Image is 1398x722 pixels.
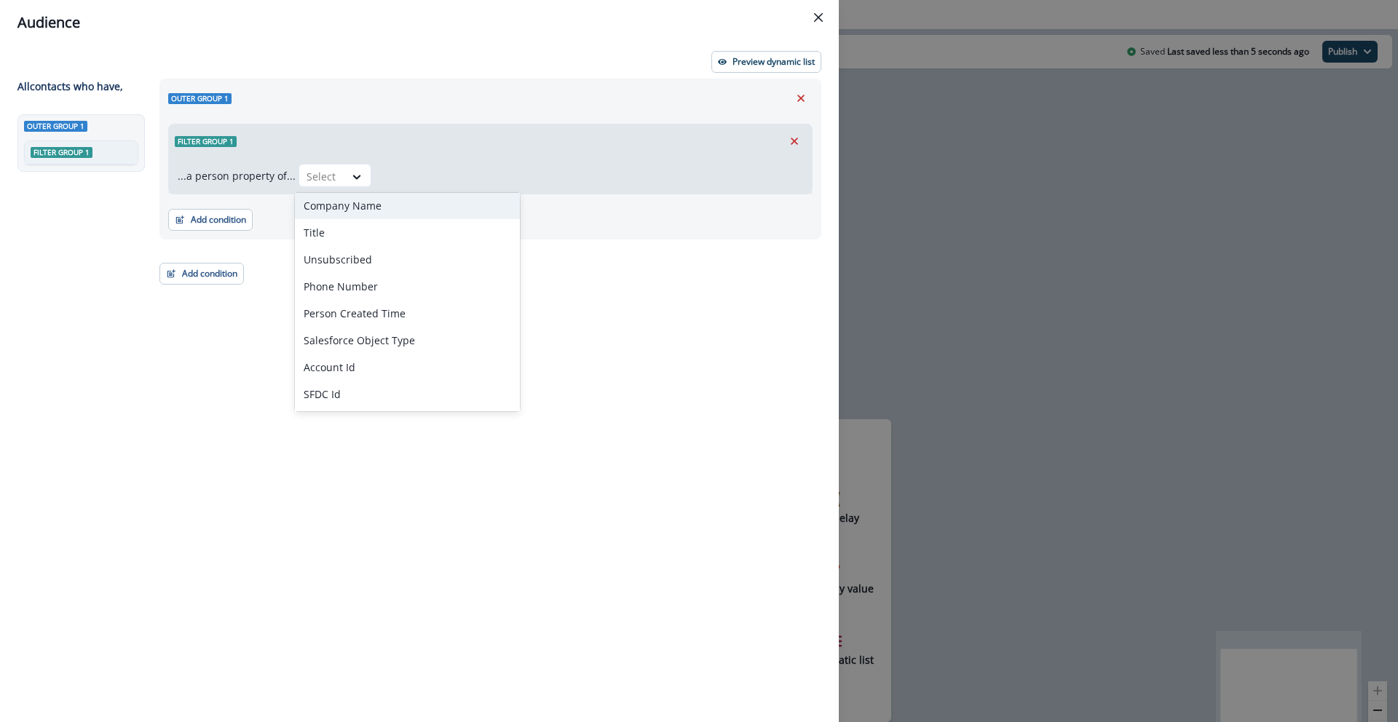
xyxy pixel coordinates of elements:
[295,381,520,408] div: SFDC Id
[295,327,520,354] div: Salesforce Object Type
[168,209,253,231] button: Add condition
[807,6,830,29] button: Close
[295,354,520,381] div: Account Id
[168,93,232,104] span: Outer group 1
[295,273,520,300] div: Phone Number
[295,219,520,246] div: Title
[178,168,296,183] p: ...a person property of...
[295,408,520,435] div: SALESFORCE_ID
[24,121,87,132] span: Outer group 1
[17,79,123,94] p: All contact s who have,
[732,57,815,67] p: Preview dynamic list
[17,12,821,33] div: Audience
[31,147,92,158] span: Filter group 1
[159,263,244,285] button: Add condition
[175,136,237,147] span: Filter group 1
[789,87,813,109] button: Remove
[295,300,520,327] div: Person Created Time
[295,246,520,273] div: Unsubscribed
[711,51,821,73] button: Preview dynamic list
[783,130,806,152] button: Remove
[295,192,520,219] div: Company Name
